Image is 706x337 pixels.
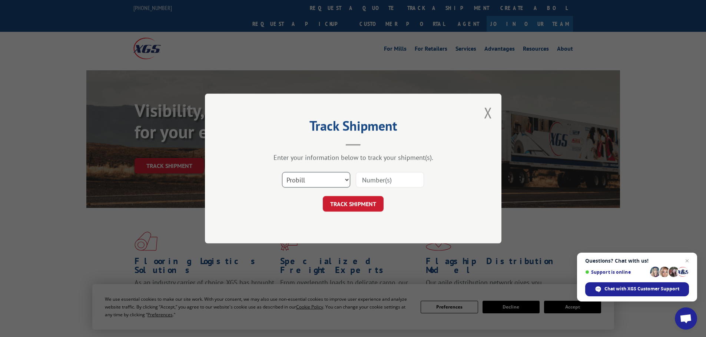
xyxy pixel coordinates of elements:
[242,121,464,135] h2: Track Shipment
[683,256,692,265] span: Close chat
[585,282,689,296] div: Chat with XGS Customer Support
[356,172,424,188] input: Number(s)
[484,103,492,122] button: Close modal
[585,258,689,264] span: Questions? Chat with us!
[323,196,384,212] button: TRACK SHIPMENT
[675,307,697,330] div: Open chat
[585,269,647,275] span: Support is online
[242,153,464,162] div: Enter your information below to track your shipment(s).
[604,286,679,292] span: Chat with XGS Customer Support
